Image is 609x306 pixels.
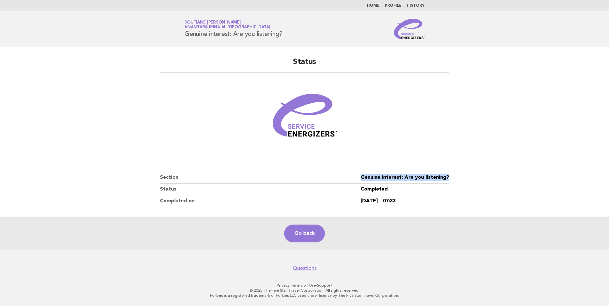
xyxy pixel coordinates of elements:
p: Forbes is a registered trademark of Forbes LLC used under license by The Five Star Travel Corpora... [110,293,499,298]
p: © 2025 The Five Star Travel Corporation. All rights reserved. [110,288,499,293]
a: Soufiane [PERSON_NAME]Anantara Mina al [GEOGRAPHIC_DATA] [184,20,270,29]
h2: Status [160,57,449,73]
a: Profile [385,4,402,8]
h1: Genuine interest: Are you listening? [184,21,283,37]
a: Support [317,283,333,288]
a: Terms of Use [290,283,316,288]
span: Anantara Mina al [GEOGRAPHIC_DATA] [184,25,270,30]
img: Service Energizers [394,19,425,39]
p: · · [110,283,499,288]
a: Privacy [277,283,290,288]
a: Home [367,4,380,8]
img: Verified [266,80,343,156]
dt: Status [160,184,361,195]
a: Go back [284,225,325,242]
dd: [DATE] - 07:33 [361,195,449,207]
dt: Completed on [160,195,361,207]
a: History [407,4,425,8]
dd: Completed [361,184,449,195]
a: Questions [293,265,317,271]
dd: Genuine interest: Are you listening? [361,172,449,184]
dt: Section [160,172,361,184]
